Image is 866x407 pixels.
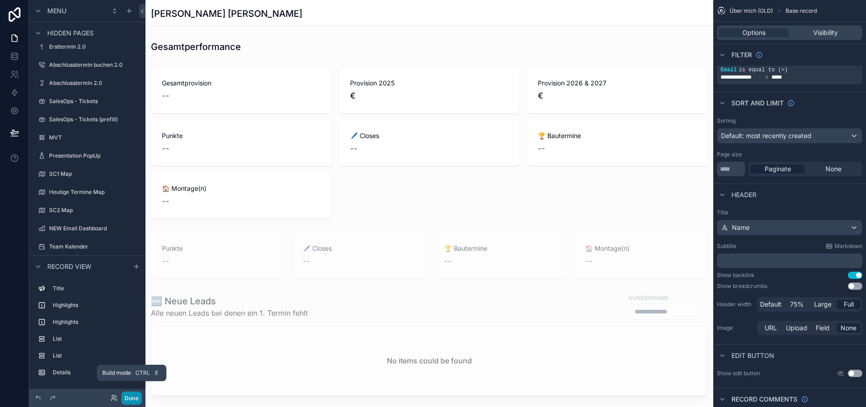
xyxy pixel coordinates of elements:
[717,253,862,268] div: scrollable content
[49,98,138,105] label: SalesOps - Tickets
[813,28,838,37] span: Visibility
[765,164,791,174] span: Paginate
[717,209,862,216] label: Title
[717,370,760,377] label: Show edit button
[841,323,856,333] span: None
[826,164,841,174] span: None
[717,243,736,250] label: Subtitle
[814,300,831,309] span: Large
[49,79,138,87] label: Abschlusstermin 2.0
[47,6,66,15] span: Menu
[49,207,138,214] label: SC2 Map
[739,67,788,73] span: is equal to (=)
[35,239,140,254] a: Team Kalender
[29,277,145,389] div: scrollable content
[49,61,138,69] label: Abschlusstermin buchen 2.0
[47,262,91,271] span: Record view
[47,29,94,38] span: Hidden pages
[53,302,136,309] label: Highlights
[35,112,140,127] a: SalesOps - Tickets (prefill)
[765,323,777,333] span: URL
[35,130,140,145] a: MVT
[49,134,138,141] label: MVT
[731,50,752,60] span: Filter
[742,28,766,37] span: Options
[731,351,774,360] span: Edit button
[35,76,140,90] a: Abschlusstermin 2.0
[717,324,753,332] label: Image
[721,67,737,73] span: Email
[35,221,140,236] a: NEW Email Dashboard
[35,167,140,181] a: SC1 Map
[844,300,854,309] span: Full
[721,132,811,139] span: Default: most recently created
[53,285,136,292] label: Title
[786,323,807,333] span: Upload
[53,352,136,359] label: List
[786,7,817,15] span: Base record
[35,149,140,163] a: Presentation PopUp
[49,225,138,232] label: NEW Email Dashboard
[151,7,302,20] h1: [PERSON_NAME] [PERSON_NAME]
[121,392,142,405] button: Done
[53,318,136,326] label: Highlights
[731,99,784,108] span: Sort And Limit
[717,283,767,290] div: Show breadcrumbs
[790,300,804,309] span: 75%
[717,272,755,279] div: Show backlink
[49,189,138,196] label: Heutige Termine Map
[153,369,160,377] span: E
[731,190,756,199] span: Header
[717,301,753,308] label: Header width
[49,243,138,250] label: Team Kalender
[35,40,140,54] a: Ersttermin 2.0
[135,368,151,377] span: Ctrl
[717,128,862,144] button: Default: most recently created
[49,43,138,50] label: Ersttermin 2.0
[49,152,138,159] label: Presentation PopUp
[35,94,140,109] a: SalesOps - Tickets
[760,300,781,309] span: Default
[49,170,138,178] label: SC1 Map
[826,243,862,250] a: Markdown
[816,323,830,333] span: Field
[717,220,862,235] button: Name
[35,58,140,72] a: Abschlusstermin buchen 2.0
[732,223,750,232] span: Name
[35,185,140,199] a: Heutige Termine Map
[49,116,138,123] label: SalesOps - Tickets (prefill)
[53,335,136,342] label: List
[717,117,736,124] label: Sorting
[35,203,140,218] a: SC2 Map
[717,151,742,158] label: Page size
[53,369,136,376] label: Details
[835,243,862,250] span: Markdown
[730,7,773,15] span: Über mich (OLD)
[102,369,131,377] span: Build mode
